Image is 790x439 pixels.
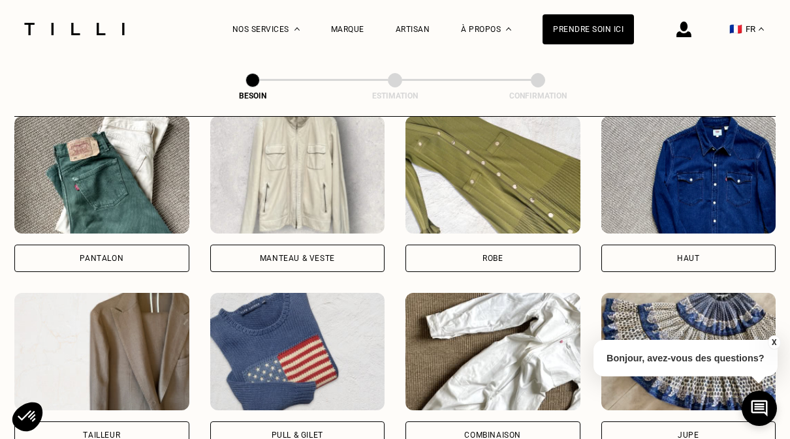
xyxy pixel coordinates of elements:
[543,14,634,44] a: Prendre soin ici
[260,254,335,262] div: Manteau & Veste
[330,91,460,100] div: Estimation
[14,293,189,410] img: Tilli retouche votre Tailleur
[678,431,699,439] div: Jupe
[210,293,385,410] img: Tilli retouche votre Pull & gilet
[294,27,300,31] img: Menu déroulant
[506,27,511,31] img: Menu déroulant à propos
[729,23,742,35] span: 🇫🇷
[482,254,503,262] div: Robe
[20,23,129,35] img: Logo du service de couturière Tilli
[677,254,699,262] div: Haut
[601,116,776,234] img: Tilli retouche votre Haut
[473,91,603,100] div: Confirmation
[767,335,780,350] button: X
[14,116,189,234] img: Tilli retouche votre Pantalon
[405,116,580,234] img: Tilli retouche votre Robe
[593,340,778,376] p: Bonjour, avez-vous des questions?
[210,116,385,234] img: Tilli retouche votre Manteau & Veste
[187,91,318,100] div: Besoin
[601,293,776,410] img: Tilli retouche votre Jupe
[676,22,691,37] img: icône connexion
[80,254,123,262] div: Pantalon
[405,293,580,410] img: Tilli retouche votre Combinaison
[272,431,323,439] div: Pull & gilet
[83,431,120,439] div: Tailleur
[759,27,764,31] img: menu déroulant
[464,431,521,439] div: Combinaison
[396,25,430,34] a: Artisan
[331,25,364,34] a: Marque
